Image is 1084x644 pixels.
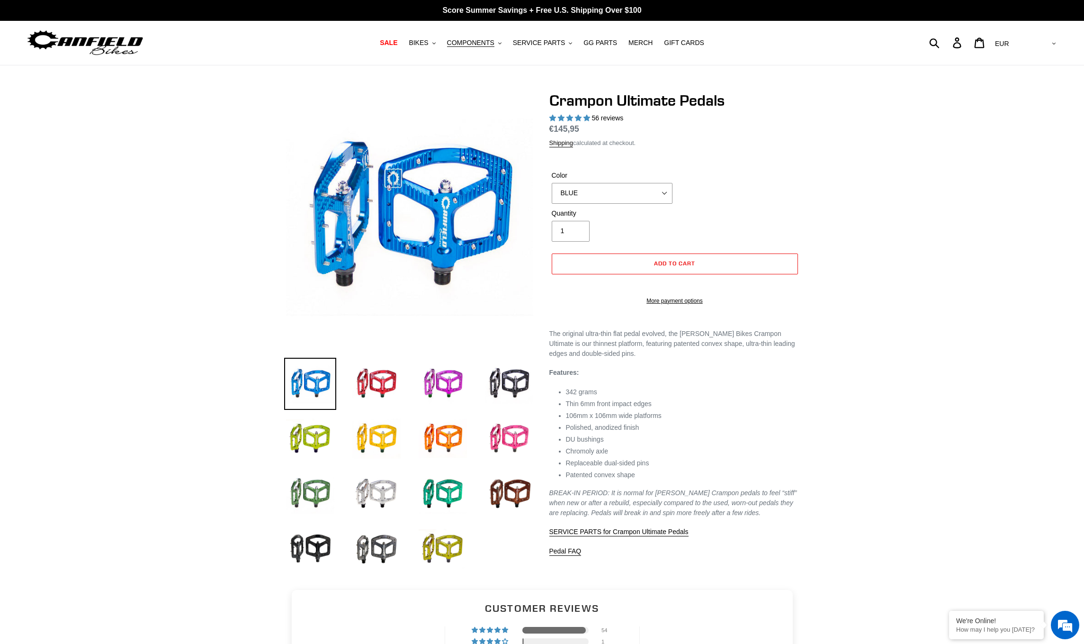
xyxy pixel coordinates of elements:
span: 56 reviews [591,114,623,122]
em: BREAK-IN PERIOD: It is normal for [PERSON_NAME] Crampon pedals to feel “stiff” when new or after ... [549,489,797,517]
h1: Crampon Ultimate Pedals [549,91,800,109]
h2: Customer Reviews [299,601,785,615]
span: MERCH [628,39,653,47]
div: calculated at checkout. [549,138,800,148]
span: SERVICE PARTS [513,39,565,47]
a: MERCH [624,36,657,49]
span: Add to cart [654,260,695,267]
button: Add to cart [552,254,798,274]
div: 96% (54) reviews with 5 star rating [472,627,510,634]
img: Load image into Gallery viewer, Crampon Ultimate Pedals [483,358,535,410]
div: 54 [601,627,613,634]
img: Load image into Gallery viewer, Crampon Ultimate Pedals [350,413,403,465]
img: Load image into Gallery viewer, Crampon Ultimate Pedals [483,413,535,465]
span: SERVICE PARTS for Crampon Ultimate Pedals [549,528,689,535]
img: Load image into Gallery viewer, Crampon Ultimate Pedals [417,413,469,465]
div: We're Online! [956,617,1037,625]
span: GG PARTS [583,39,617,47]
span: Patented convex shape [566,471,635,479]
img: Load image into Gallery viewer, Crampon Ultimate Pedals [284,468,336,520]
a: SALE [375,36,402,49]
img: Load image into Gallery viewer, Crampon Ultimate Pedals [284,523,336,575]
a: SERVICE PARTS for Crampon Ultimate Pedals [549,528,689,536]
li: DU bushings [566,435,800,444]
img: Load image into Gallery viewer, Crampon Ultimate Pedals [350,523,403,575]
a: GG PARTS [579,36,622,49]
label: Quantity [552,209,672,218]
img: Load image into Gallery viewer, Crampon Ultimate Pedals [483,468,535,520]
img: Load image into Gallery viewer, Crampon Ultimate Pedals [350,468,403,520]
img: Load image into Gallery viewer, Crampon Ultimate Pedals [417,523,469,575]
label: Color [552,171,672,181]
button: SERVICE PARTS [508,36,577,49]
img: Canfield Bikes [26,28,144,58]
li: Replaceable dual-sided pins [566,458,800,468]
span: SALE [380,39,397,47]
li: Thin 6mm front impact edges [566,399,800,409]
button: COMPONENTS [442,36,506,49]
a: More payment options [552,297,798,305]
li: 106mm x 106mm wide platforms [566,411,800,421]
a: GIFT CARDS [659,36,709,49]
li: Polished, anodized finish [566,423,800,433]
span: BIKES [409,39,428,47]
img: Load image into Gallery viewer, Crampon Ultimate Pedals [417,468,469,520]
img: Load image into Gallery viewer, Crampon Ultimate Pedals [284,413,336,465]
li: Chromoly axle [566,446,800,456]
p: The original ultra-thin flat pedal evolved, the [PERSON_NAME] Bikes Crampon Ultimate is our thinn... [549,329,800,359]
li: 342 grams [566,387,800,397]
img: Load image into Gallery viewer, Crampon Ultimate Pedals [417,358,469,410]
span: 4.95 stars [549,114,592,122]
p: How may I help you today? [956,626,1037,633]
span: GIFT CARDS [664,39,704,47]
span: €145,95 [549,124,579,134]
img: Load image into Gallery viewer, Crampon Ultimate Pedals [350,358,403,410]
img: Load image into Gallery viewer, Crampon Ultimate Pedals [284,358,336,410]
a: Pedal FAQ [549,547,582,556]
input: Search [934,32,959,53]
strong: Features: [549,369,579,376]
button: BIKES [404,36,440,49]
a: Shipping [549,139,573,147]
span: COMPONENTS [447,39,494,47]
